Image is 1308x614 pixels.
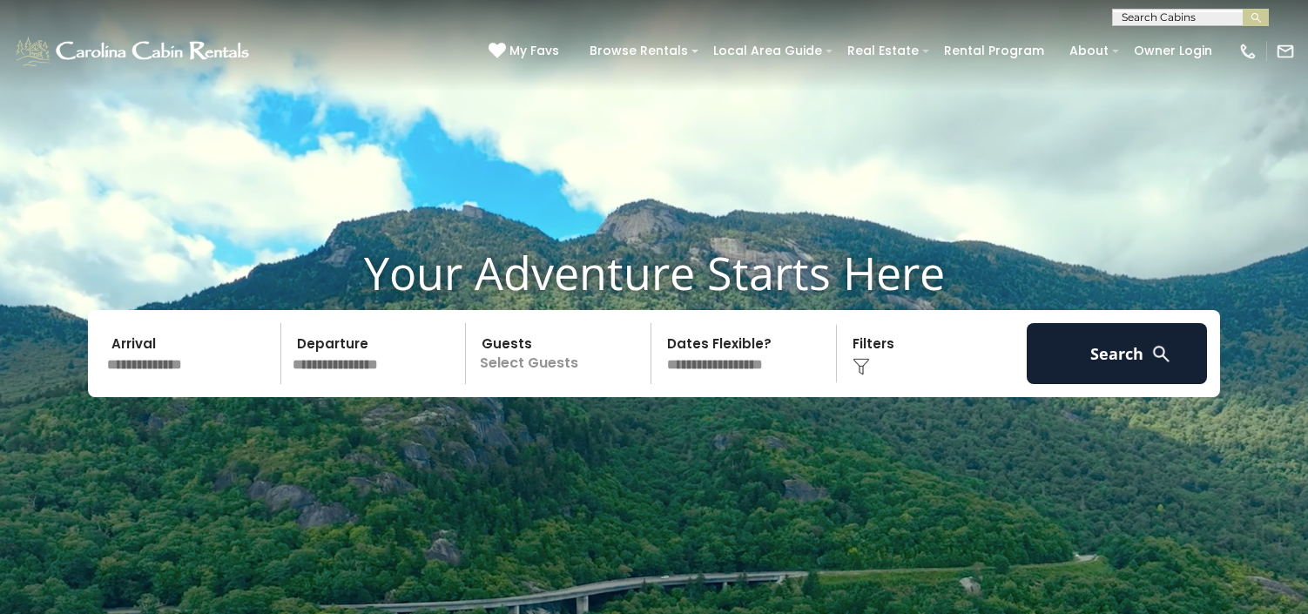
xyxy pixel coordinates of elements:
[935,37,1053,64] a: Rental Program
[13,246,1295,300] h1: Your Adventure Starts Here
[489,42,563,61] a: My Favs
[1150,343,1172,365] img: search-regular-white.png
[1027,323,1207,384] button: Search
[839,37,927,64] a: Real Estate
[471,323,651,384] p: Select Guests
[853,358,870,375] img: filter--v1.png
[705,37,831,64] a: Local Area Guide
[1125,37,1221,64] a: Owner Login
[1238,42,1257,61] img: phone-regular-white.png
[581,37,697,64] a: Browse Rentals
[1276,42,1295,61] img: mail-regular-white.png
[1061,37,1117,64] a: About
[13,34,254,69] img: White-1-1-2.png
[509,42,559,60] span: My Favs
